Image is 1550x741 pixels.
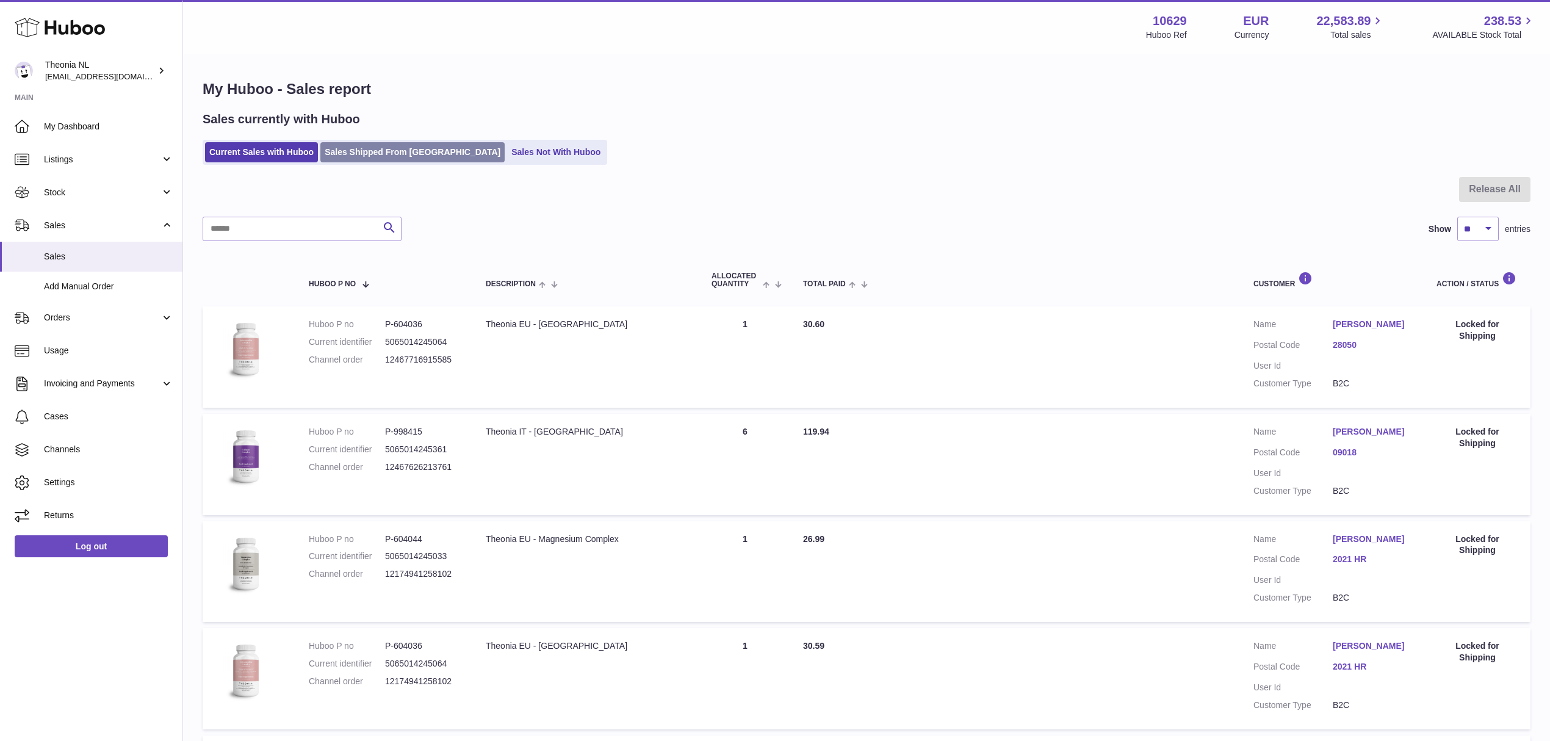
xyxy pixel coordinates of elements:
[486,640,687,652] div: Theonia EU - [GEOGRAPHIC_DATA]
[385,551,461,562] dd: 5065014245033
[486,319,687,330] div: Theonia EU - [GEOGRAPHIC_DATA]
[15,535,168,557] a: Log out
[507,142,605,162] a: Sales Not With Huboo
[803,534,824,544] span: 26.99
[699,628,791,729] td: 1
[45,71,179,81] span: [EMAIL_ADDRESS][DOMAIN_NAME]
[385,533,461,545] dd: P-604044
[1333,592,1412,604] dd: B2C
[1243,13,1269,29] strong: EUR
[215,319,276,380] img: 106291725893222.jpg
[1253,485,1333,497] dt: Customer Type
[1432,13,1535,41] a: 238.53 AVAILABLE Stock Total
[699,306,791,408] td: 1
[1333,319,1412,330] a: [PERSON_NAME]
[1253,574,1333,586] dt: User Id
[1436,319,1518,342] div: Locked for Shipping
[309,426,385,438] dt: Huboo P no
[1253,592,1333,604] dt: Customer Type
[309,551,385,562] dt: Current identifier
[1153,13,1187,29] strong: 10629
[1330,29,1385,41] span: Total sales
[1235,29,1269,41] div: Currency
[45,59,155,82] div: Theonia NL
[1253,554,1333,568] dt: Postal Code
[385,336,461,348] dd: 5065014245064
[320,142,505,162] a: Sales Shipped From [GEOGRAPHIC_DATA]
[1253,272,1412,288] div: Customer
[1316,13,1385,41] a: 22,583.89 Total sales
[309,676,385,687] dt: Channel order
[1253,319,1333,333] dt: Name
[1333,447,1412,458] a: 09018
[486,426,687,438] div: Theonia IT - [GEOGRAPHIC_DATA]
[1333,378,1412,389] dd: B2C
[1484,13,1521,29] span: 238.53
[1333,339,1412,351] a: 28050
[309,658,385,670] dt: Current identifier
[385,426,461,438] dd: P-998415
[1333,426,1412,438] a: [PERSON_NAME]
[44,378,160,389] span: Invoicing and Payments
[1253,426,1333,441] dt: Name
[1333,533,1412,545] a: [PERSON_NAME]
[1253,640,1333,655] dt: Name
[1253,447,1333,461] dt: Postal Code
[203,111,360,128] h2: Sales currently with Huboo
[44,220,160,231] span: Sales
[309,533,385,545] dt: Huboo P no
[803,280,846,288] span: Total paid
[309,444,385,455] dt: Current identifier
[203,79,1530,99] h1: My Huboo - Sales report
[1436,272,1518,288] div: Action / Status
[1333,554,1412,565] a: 2021 HR
[44,345,173,356] span: Usage
[309,640,385,652] dt: Huboo P no
[1253,661,1333,676] dt: Postal Code
[1436,640,1518,663] div: Locked for Shipping
[486,533,687,545] div: Theonia EU - Magnesium Complex
[44,281,173,292] span: Add Manual Order
[1429,223,1451,235] label: Show
[44,187,160,198] span: Stock
[44,411,173,422] span: Cases
[1316,13,1371,29] span: 22,583.89
[44,121,173,132] span: My Dashboard
[44,510,173,521] span: Returns
[44,477,173,488] span: Settings
[1333,699,1412,711] dd: B2C
[215,426,276,487] img: 106291725893008.jpg
[44,444,173,455] span: Channels
[1253,468,1333,479] dt: User Id
[44,154,160,165] span: Listings
[385,658,461,670] dd: 5065014245064
[699,521,791,623] td: 1
[215,640,276,701] img: 106291725893222.jpg
[1253,339,1333,354] dt: Postal Code
[1253,360,1333,372] dt: User Id
[309,280,356,288] span: Huboo P no
[215,533,276,595] img: 106291725893142.jpg
[15,62,33,80] img: info@wholesomegoods.eu
[1253,533,1333,548] dt: Name
[803,427,829,436] span: 119.94
[1436,426,1518,449] div: Locked for Shipping
[1432,29,1535,41] span: AVAILABLE Stock Total
[1253,699,1333,711] dt: Customer Type
[486,280,536,288] span: Description
[44,312,160,324] span: Orders
[385,444,461,455] dd: 5065014245361
[699,414,791,515] td: 6
[1253,378,1333,389] dt: Customer Type
[385,461,461,473] dd: 12467626213761
[1333,640,1412,652] a: [PERSON_NAME]
[803,319,824,329] span: 30.60
[1333,485,1412,497] dd: B2C
[1253,682,1333,693] dt: User Id
[309,319,385,330] dt: Huboo P no
[1333,661,1412,673] a: 2021 HR
[1146,29,1187,41] div: Huboo Ref
[1436,533,1518,557] div: Locked for Shipping
[309,568,385,580] dt: Channel order
[385,568,461,580] dd: 12174941258102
